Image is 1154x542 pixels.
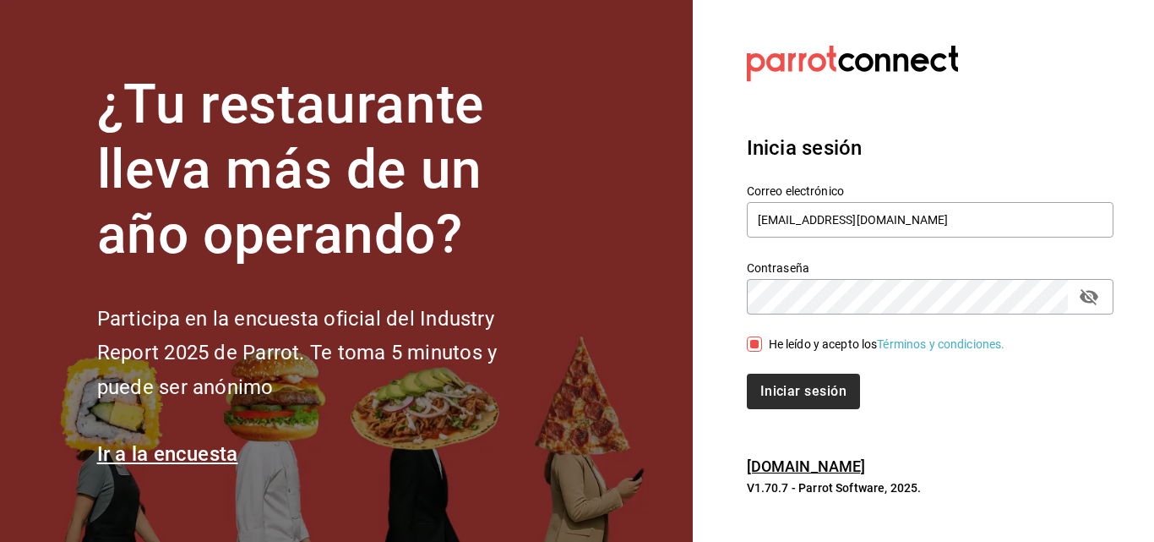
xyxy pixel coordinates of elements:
label: Correo electrónico [747,185,1113,197]
a: Ir a la encuesta [97,442,238,466]
input: Ingresa tu correo electrónico [747,202,1113,238]
div: He leído y acepto los [769,336,1005,353]
a: [DOMAIN_NAME] [747,457,866,475]
button: passwordField [1075,282,1103,311]
p: V1.70.7 - Parrot Software, 2025. [747,479,1113,496]
a: Términos y condiciones. [877,337,1004,351]
h2: Participa en la encuesta oficial del Industry Report 2025 de Parrot. Te toma 5 minutos y puede se... [97,302,553,405]
h1: ¿Tu restaurante lleva más de un año operando? [97,73,553,267]
button: Iniciar sesión [747,374,860,409]
h3: Inicia sesión [747,133,1113,163]
label: Contraseña [747,262,1113,274]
